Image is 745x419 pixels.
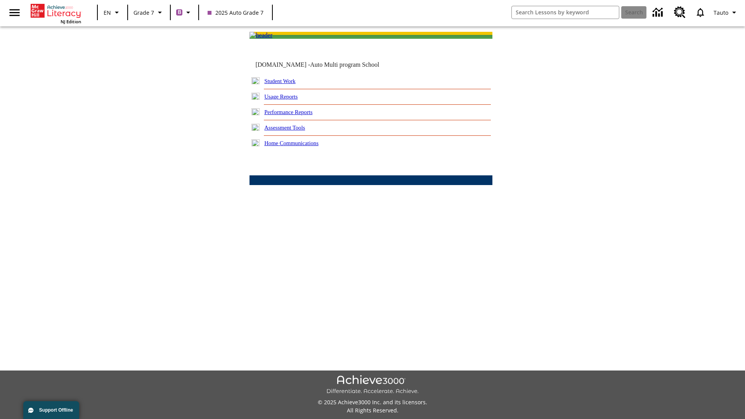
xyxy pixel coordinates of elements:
a: Resource Center, Will open in new tab [669,2,690,23]
img: plus.gif [251,93,260,100]
div: Home [31,2,81,24]
a: Student Work [264,78,295,84]
a: Home Communications [264,140,319,146]
span: Tauto [714,9,728,17]
a: Notifications [690,2,710,23]
button: Profile/Settings [710,5,742,19]
span: EN [104,9,111,17]
img: plus.gif [251,124,260,131]
button: Language: EN, Select a language [100,5,125,19]
button: Support Offline [23,401,79,419]
a: Usage Reports [264,93,298,100]
img: plus.gif [251,77,260,84]
img: plus.gif [251,139,260,146]
img: plus.gif [251,108,260,115]
input: search field [512,6,619,19]
img: Achieve3000 Differentiate Accelerate Achieve [326,375,419,395]
span: B [178,7,181,17]
button: Open side menu [3,1,26,24]
a: Performance Reports [264,109,312,115]
a: Assessment Tools [264,125,305,131]
a: Data Center [648,2,669,23]
span: Grade 7 [133,9,154,17]
td: [DOMAIN_NAME] - [255,61,398,68]
img: header [249,32,272,39]
button: Grade: Grade 7, Select a grade [130,5,168,19]
nobr: Auto Multi program School [310,61,379,68]
span: 2025 Auto Grade 7 [208,9,263,17]
span: NJ Edition [61,19,81,24]
span: Support Offline [39,407,73,413]
button: Boost Class color is purple. Change class color [173,5,196,19]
